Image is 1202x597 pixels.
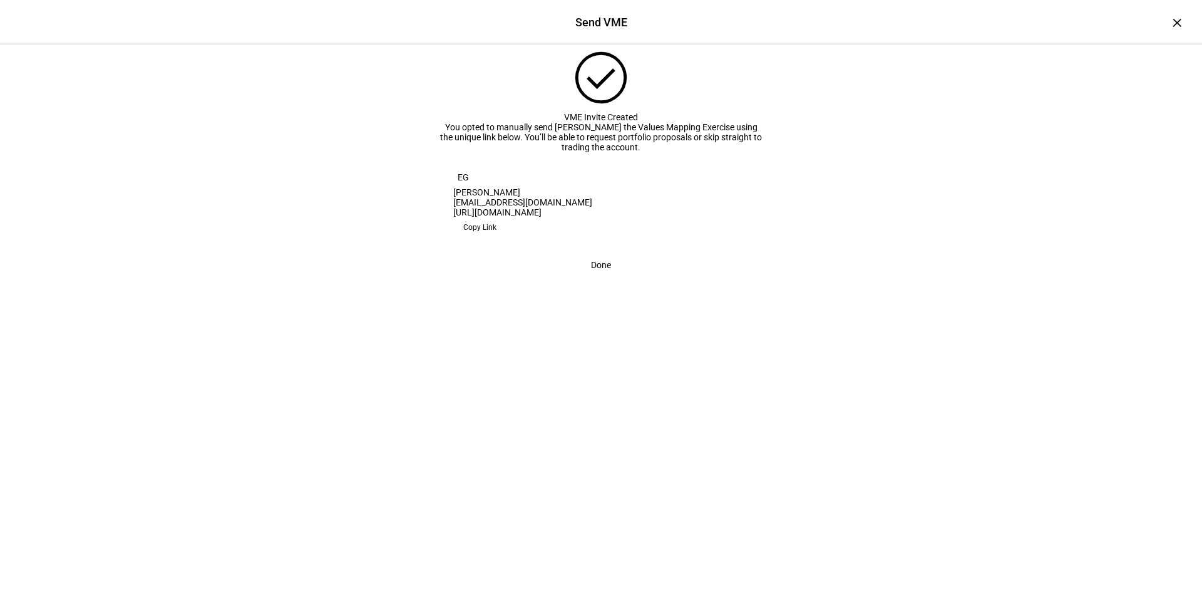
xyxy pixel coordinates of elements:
div: [PERSON_NAME] [453,187,749,197]
div: You opted to manually send [PERSON_NAME] the Values Mapping Exercise using the unique link below.... [438,122,764,152]
mat-icon: check_circle [568,45,634,110]
span: Done [591,252,611,278]
div: × [1167,13,1187,33]
div: VME Invite Created [438,112,764,122]
div: EG [453,167,473,187]
button: Done [576,252,626,278]
button: Copy Link [453,217,506,237]
div: [URL][DOMAIN_NAME] [453,207,749,217]
div: [EMAIL_ADDRESS][DOMAIN_NAME] [453,197,749,207]
span: Copy Link [463,217,496,237]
